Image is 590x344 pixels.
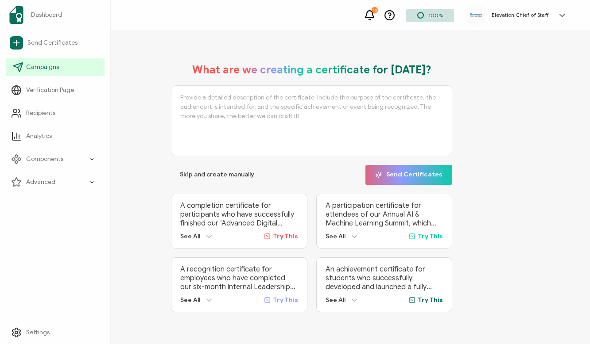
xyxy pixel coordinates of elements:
[26,178,55,187] span: Advanced
[326,201,443,228] p: A participation certificate for attendees of our Annual AI & Machine Learning Summit, which broug...
[6,127,105,145] a: Analytics
[365,165,452,185] button: Send Certificates
[171,165,263,185] button: Skip and create manually
[31,11,62,19] span: Dashboard
[470,12,483,19] img: 7e9373f2-6c46-43a7-b68d-1006cfb7e963.png
[428,12,443,19] span: 100%
[192,63,431,76] h1: What are we creating a certificate for [DATE]?
[6,104,105,122] a: Recipients
[6,3,105,27] a: Dashboard
[26,86,74,95] span: Verification Page
[6,81,105,99] a: Verification Page
[180,265,298,291] p: A recognition certificate for employees who have completed our six-month internal Leadership Deve...
[26,328,50,337] span: Settings
[6,58,105,76] a: Campaigns
[326,296,345,304] span: See All
[26,155,63,164] span: Components
[418,296,443,304] span: Try This
[26,132,52,141] span: Analytics
[418,233,443,240] span: Try This
[180,201,298,228] p: A completion certificate for participants who have successfully finished our ‘Advanced Digital Ma...
[326,265,443,291] p: An achievement certificate for students who successfully developed and launched a fully functiona...
[326,233,345,240] span: See All
[273,233,298,240] span: Try This
[6,33,105,53] a: Send Certificates
[9,6,23,24] img: sertifier-logomark-colored.svg
[375,172,442,178] span: Send Certificates
[26,63,59,72] span: Campaigns
[180,233,200,240] span: See All
[6,324,105,341] a: Settings
[492,12,549,18] h5: Elevation Chief of Staff
[27,38,78,47] span: Send Certificates
[273,296,298,304] span: Try This
[180,172,254,178] span: Skip and create manually
[180,296,200,304] span: See All
[26,109,55,118] span: Recipients
[372,7,378,13] div: 12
